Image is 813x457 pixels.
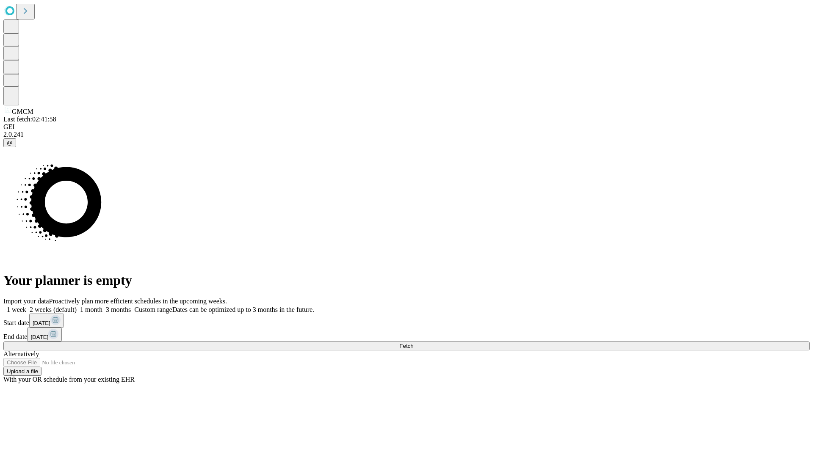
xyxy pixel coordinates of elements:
[29,314,64,328] button: [DATE]
[3,131,810,138] div: 2.0.241
[3,273,810,288] h1: Your planner is empty
[7,306,26,313] span: 1 week
[33,320,50,326] span: [DATE]
[30,334,48,340] span: [DATE]
[3,341,810,350] button: Fetch
[106,306,131,313] span: 3 months
[134,306,172,313] span: Custom range
[3,328,810,341] div: End date
[12,108,33,115] span: GMCM
[3,138,16,147] button: @
[49,297,227,305] span: Proactively plan more efficient schedules in the upcoming weeks.
[80,306,102,313] span: 1 month
[30,306,77,313] span: 2 weeks (default)
[3,376,135,383] span: With your OR schedule from your existing EHR
[3,350,39,358] span: Alternatively
[3,314,810,328] div: Start date
[172,306,314,313] span: Dates can be optimized up to 3 months in the future.
[7,140,13,146] span: @
[27,328,62,341] button: [DATE]
[3,367,41,376] button: Upload a file
[3,123,810,131] div: GEI
[399,343,413,349] span: Fetch
[3,297,49,305] span: Import your data
[3,116,56,123] span: Last fetch: 02:41:58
